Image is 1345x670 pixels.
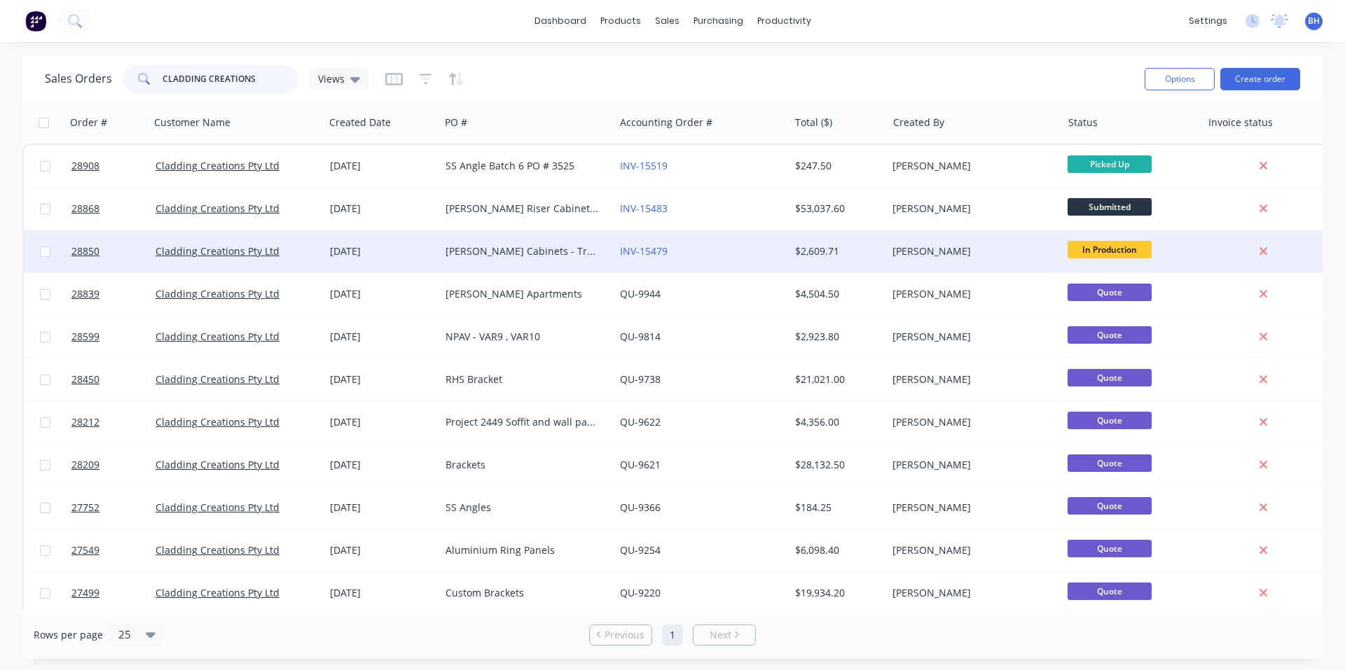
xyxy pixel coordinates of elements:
[154,116,230,130] div: Customer Name
[750,11,818,32] div: productivity
[330,372,434,386] div: [DATE]
[584,624,761,645] ul: Pagination
[620,415,661,428] a: QU-9622
[71,487,156,529] a: 27752
[892,543,1048,557] div: [PERSON_NAME]
[620,586,661,599] a: QU-9220
[34,628,103,642] span: Rows per page
[620,202,668,215] a: INV-15483
[593,11,648,32] div: products
[1182,11,1234,32] div: settings
[71,458,99,472] span: 28209
[605,628,644,642] span: Previous
[70,116,107,130] div: Order #
[71,543,99,557] span: 27549
[330,543,434,557] div: [DATE]
[318,71,345,86] span: Views
[892,458,1048,472] div: [PERSON_NAME]
[71,529,156,571] a: 27549
[71,145,156,187] a: 28908
[795,287,877,301] div: $4,504.50
[45,72,112,85] h1: Sales Orders
[156,287,280,300] a: Cladding Creations Pty Ltd
[892,287,1048,301] div: [PERSON_NAME]
[156,586,280,599] a: Cladding Creations Pty Ltd
[71,372,99,386] span: 28450
[892,202,1048,216] div: [PERSON_NAME]
[892,330,1048,344] div: [PERSON_NAME]
[446,458,601,472] div: Brackets
[795,202,877,216] div: $53,037.60
[795,244,877,258] div: $2,609.71
[892,586,1048,600] div: [PERSON_NAME]
[71,244,99,258] span: 28850
[156,501,280,514] a: Cladding Creations Pty Ltd
[446,586,601,600] div: Custom Brackets
[1068,582,1152,600] span: Quote
[710,628,731,642] span: Next
[1068,241,1152,258] span: In Production
[620,372,661,386] a: QU-9738
[1068,326,1152,344] span: Quote
[620,543,661,557] a: QU-9254
[446,159,601,173] div: SS Angle Batch 6 PO # 3525
[1145,68,1215,90] button: Options
[1220,68,1300,90] button: Create order
[156,458,280,471] a: Cladding Creations Pty Ltd
[648,11,687,32] div: sales
[892,501,1048,515] div: [PERSON_NAME]
[892,415,1048,429] div: [PERSON_NAME]
[156,372,280,386] a: Cladding Creations Pty Ltd
[590,628,651,642] a: Previous page
[25,11,46,32] img: Factory
[71,316,156,358] a: 28599
[446,287,601,301] div: [PERSON_NAME] Apartments
[1068,540,1152,557] span: Quote
[795,458,877,472] div: $28,132.50
[1308,15,1320,27] span: BH
[71,358,156,400] a: 28450
[795,586,877,600] div: $19,934.20
[163,65,299,93] input: Search...
[892,244,1048,258] div: [PERSON_NAME]
[71,273,156,315] a: 28839
[446,330,601,344] div: NPAV - VAR9 , VAR10
[330,202,434,216] div: [DATE]
[330,330,434,344] div: [DATE]
[1068,497,1152,515] span: Quote
[330,501,434,515] div: [DATE]
[156,244,280,258] a: Cladding Creations Pty Ltd
[1068,198,1152,216] span: Submitted
[446,501,601,515] div: SS Angles
[71,330,99,344] span: 28599
[795,159,877,173] div: $247.50
[156,330,280,343] a: Cladding Creations Pty Ltd
[893,116,944,130] div: Created By
[330,244,434,258] div: [DATE]
[1068,155,1152,173] span: Picked Up
[620,244,668,258] a: INV-15479
[795,372,877,386] div: $21,021.00
[527,11,593,32] a: dashboard
[694,628,755,642] a: Next page
[1068,454,1152,472] span: Quote
[446,372,601,386] div: RHS Bracket
[330,287,434,301] div: [DATE]
[71,202,99,216] span: 28868
[620,287,661,300] a: QU-9944
[156,543,280,557] a: Cladding Creations Pty Ltd
[156,159,280,172] a: Cladding Creations Pty Ltd
[71,586,99,600] span: 27499
[892,159,1048,173] div: [PERSON_NAME]
[1068,369,1152,386] span: Quote
[687,11,750,32] div: purchasing
[1068,116,1098,130] div: Status
[446,202,601,216] div: [PERSON_NAME] Riser Cabinets PO # 3519
[1208,116,1273,130] div: Invoice status
[620,116,712,130] div: Accounting Order #
[795,543,877,557] div: $6,098.40
[795,330,877,344] div: $2,923.80
[71,287,99,301] span: 28839
[71,230,156,272] a: 28850
[445,116,467,130] div: PO #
